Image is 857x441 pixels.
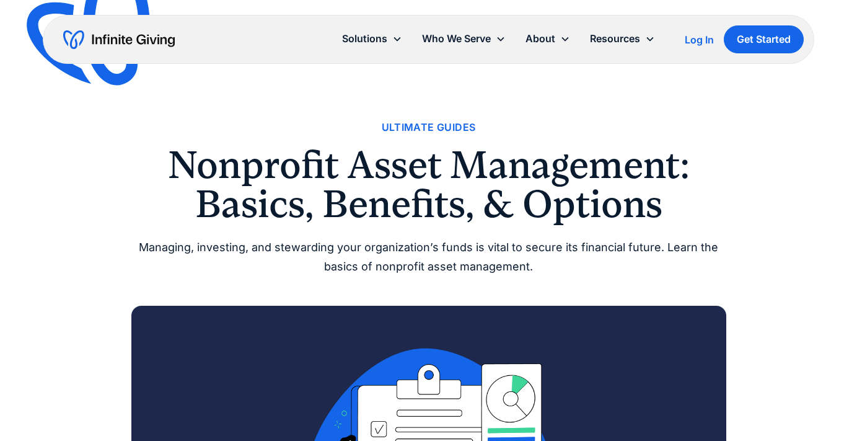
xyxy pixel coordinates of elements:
[685,32,714,47] a: Log In
[525,30,555,47] div: About
[422,30,491,47] div: Who We Serve
[131,238,726,276] div: Managing, investing, and stewarding your organization’s funds is vital to secure its financial fu...
[131,146,726,223] h1: Nonprofit Asset Management: Basics, Benefits, & Options
[342,30,387,47] div: Solutions
[685,35,714,45] div: Log In
[382,119,476,136] a: Ultimate Guides
[590,30,640,47] div: Resources
[724,25,804,53] a: Get Started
